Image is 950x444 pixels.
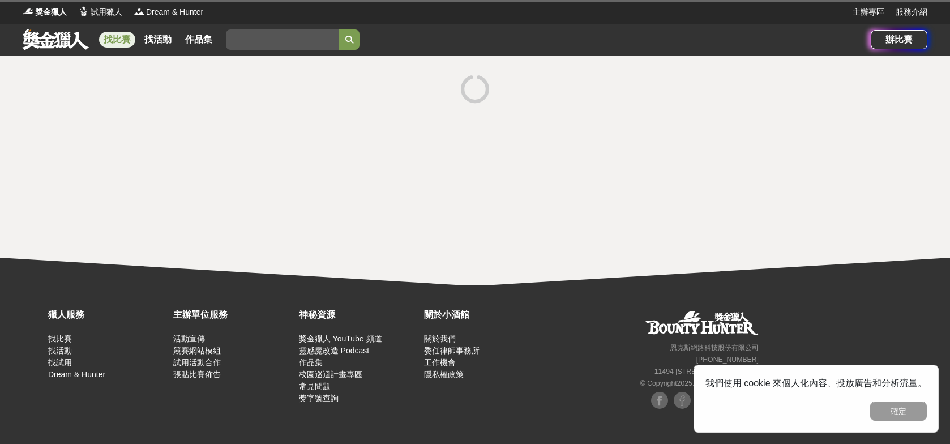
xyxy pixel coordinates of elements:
[35,6,67,18] span: 獎金獵人
[78,6,89,17] img: Logo
[99,32,135,48] a: 找比賽
[896,6,927,18] a: 服務介紹
[424,308,544,322] div: 關於小酒館
[871,30,927,49] a: 辦比賽
[651,392,668,409] img: Facebook
[173,334,205,343] a: 活動宣傳
[424,370,464,379] a: 隱私權政策
[299,334,382,343] a: 獎金獵人 YouTube 頻道
[48,346,72,355] a: 找活動
[23,6,67,18] a: Logo獎金獵人
[48,308,168,322] div: 獵人服務
[173,308,293,322] div: 主辦單位服務
[134,6,145,17] img: Logo
[696,356,759,364] small: [PHONE_NUMBER]
[424,358,456,367] a: 工作機會
[640,379,759,387] small: © Copyright 2025 . All Rights Reserved.
[91,6,122,18] span: 試用獵人
[173,370,221,379] a: 張貼比賽佈告
[424,346,480,355] a: 委任律師事務所
[48,370,105,379] a: Dream & Hunter
[146,6,203,18] span: Dream & Hunter
[299,382,331,391] a: 常見問題
[173,346,221,355] a: 競賽網站模組
[299,346,369,355] a: 靈感魔改造 Podcast
[299,370,362,379] a: 校園巡迴計畫專區
[299,394,339,403] a: 獎字號查詢
[78,6,122,18] a: Logo試用獵人
[424,334,456,343] a: 關於我們
[654,368,759,375] small: 11494 [STREET_ADDRESS] 3 樓
[870,402,927,421] button: 確定
[299,358,323,367] a: 作品集
[134,6,203,18] a: LogoDream & Hunter
[48,334,72,343] a: 找比賽
[140,32,176,48] a: 找活動
[299,308,418,322] div: 神秘資源
[853,6,884,18] a: 主辦專區
[705,378,927,388] span: 我們使用 cookie 來個人化內容、投放廣告和分析流量。
[181,32,217,48] a: 作品集
[173,358,221,367] a: 試用活動合作
[674,392,691,409] img: Facebook
[48,358,72,367] a: 找試用
[670,344,759,352] small: 恩克斯網路科技股份有限公司
[23,6,34,17] img: Logo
